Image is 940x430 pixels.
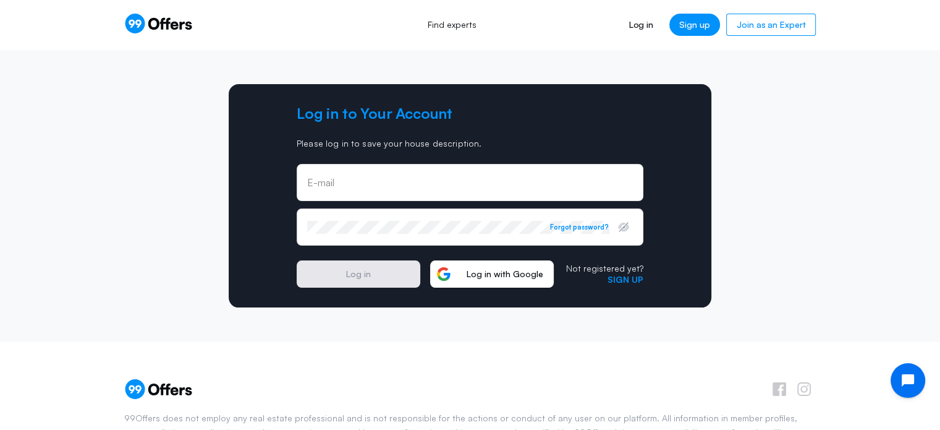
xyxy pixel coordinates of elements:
a: Find experts [414,11,490,38]
button: Forgot password? [550,223,609,231]
a: Join as an Expert [726,14,816,36]
span: Log in with Google [457,269,553,280]
p: Please log in to save your house description. [297,138,643,149]
h2: Log in to Your Account [297,104,643,123]
p: Not registered yet? [566,263,643,274]
button: Log in with Google [430,260,554,288]
a: Sign up [608,274,643,285]
button: Log in [297,260,420,288]
a: Log in [619,14,663,36]
a: Sign up [669,14,720,36]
